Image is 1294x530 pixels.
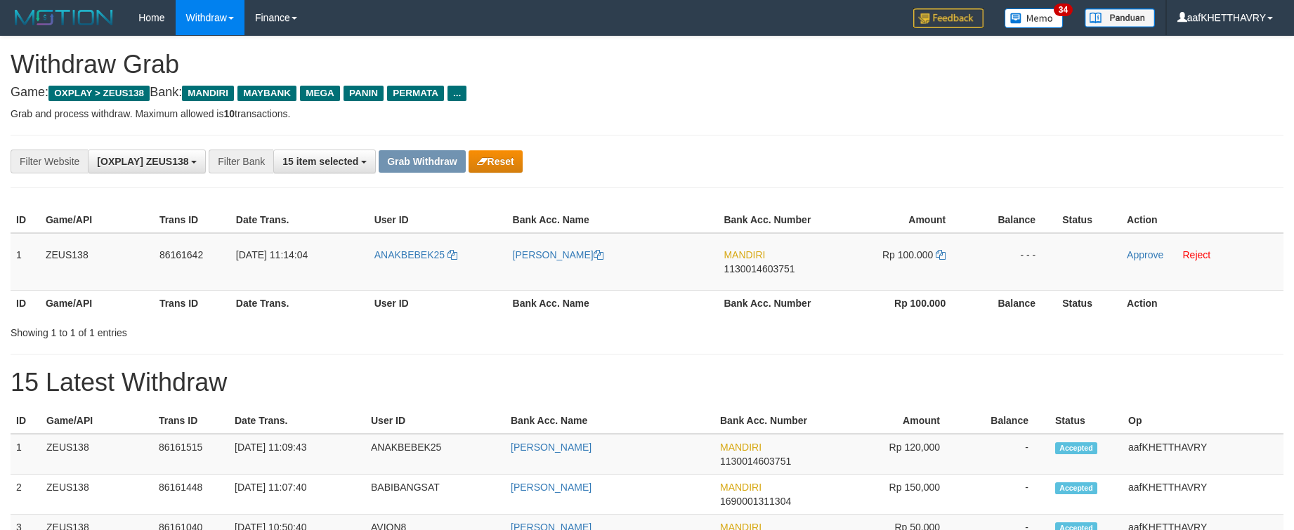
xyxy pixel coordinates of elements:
[365,434,505,475] td: ANAKBEBEK25
[1055,482,1097,494] span: Accepted
[229,434,365,475] td: [DATE] 11:09:43
[832,207,967,233] th: Amount
[724,249,765,260] span: MANDIRI
[936,249,946,260] a: Copy 100000 to clipboard
[1123,475,1283,515] td: aafKHETTHAVRY
[1127,249,1163,260] a: Approve
[447,86,466,101] span: ...
[913,8,983,28] img: Feedback.jpg
[230,290,369,316] th: Date Trans.
[40,290,154,316] th: Game/API
[511,482,592,493] a: [PERSON_NAME]
[41,475,153,515] td: ZEUS138
[11,7,117,28] img: MOTION_logo.png
[513,249,603,260] a: [PERSON_NAME]
[967,233,1057,291] td: - - -
[40,233,154,291] td: ZEUS138
[720,442,762,453] span: MANDIRI
[387,86,444,101] span: PERMATA
[153,434,229,475] td: 86161515
[1050,408,1123,434] th: Status
[507,207,719,233] th: Bank Acc. Name
[828,475,961,515] td: Rp 150,000
[1123,408,1283,434] th: Op
[40,207,154,233] th: Game/API
[11,320,529,340] div: Showing 1 to 1 of 1 entries
[97,156,188,167] span: [OXPLAY] ZEUS138
[961,475,1050,515] td: -
[11,107,1283,121] p: Grab and process withdraw. Maximum allowed is transactions.
[48,86,150,101] span: OXPLAY > ZEUS138
[505,408,714,434] th: Bank Acc. Name
[828,434,961,475] td: Rp 120,000
[714,408,828,434] th: Bank Acc. Number
[153,475,229,515] td: 86161448
[1085,8,1155,27] img: panduan.png
[511,442,592,453] a: [PERSON_NAME]
[374,249,445,260] span: ANAKBEBEK25
[967,290,1057,316] th: Balance
[229,475,365,515] td: [DATE] 11:07:40
[365,475,505,515] td: BABIBANGSAT
[882,249,933,260] span: Rp 100.000
[11,369,1283,397] h1: 15 Latest Withdraw
[961,408,1050,434] th: Balance
[1123,434,1283,475] td: aafKHETTHAVRY
[237,86,296,101] span: MAYBANK
[961,434,1050,475] td: -
[374,249,457,260] a: ANAKBEBEK25
[273,150,376,173] button: 15 item selected
[832,290,967,316] th: Rp 100.000
[159,249,203,260] span: 86161642
[223,108,235,119] strong: 10
[209,150,273,173] div: Filter Bank
[230,207,369,233] th: Date Trans.
[720,496,791,507] span: Copy 1690001311304 to clipboard
[11,233,40,291] td: 1
[154,207,230,233] th: Trans ID
[365,408,505,434] th: User ID
[1055,442,1097,454] span: Accepted
[154,290,230,316] th: Trans ID
[11,150,88,173] div: Filter Website
[1057,290,1121,316] th: Status
[11,290,40,316] th: ID
[182,86,234,101] span: MANDIRI
[1183,249,1211,260] a: Reject
[1054,4,1073,16] span: 34
[11,86,1283,100] h4: Game: Bank:
[507,290,719,316] th: Bank Acc. Name
[369,290,507,316] th: User ID
[88,150,206,173] button: [OXPLAY] ZEUS138
[11,207,40,233] th: ID
[720,482,762,493] span: MANDIRI
[11,434,41,475] td: 1
[1005,8,1064,28] img: Button%20Memo.svg
[718,207,832,233] th: Bank Acc. Number
[229,408,365,434] th: Date Trans.
[344,86,384,101] span: PANIN
[41,434,153,475] td: ZEUS138
[1121,207,1283,233] th: Action
[11,51,1283,79] h1: Withdraw Grab
[1121,290,1283,316] th: Action
[718,290,832,316] th: Bank Acc. Number
[967,207,1057,233] th: Balance
[720,456,791,467] span: Copy 1130014603751 to clipboard
[153,408,229,434] th: Trans ID
[300,86,340,101] span: MEGA
[1057,207,1121,233] th: Status
[11,408,41,434] th: ID
[469,150,523,173] button: Reset
[41,408,153,434] th: Game/API
[724,263,795,274] span: Copy 1130014603751 to clipboard
[828,408,961,434] th: Amount
[369,207,507,233] th: User ID
[282,156,358,167] span: 15 item selected
[379,150,465,173] button: Grab Withdraw
[236,249,308,260] span: [DATE] 11:14:04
